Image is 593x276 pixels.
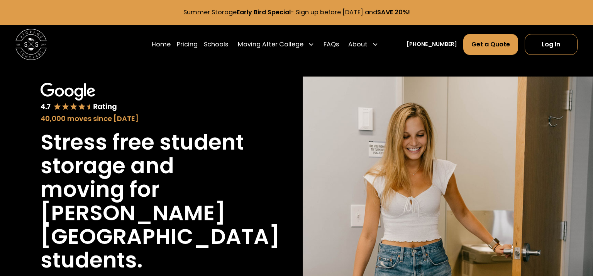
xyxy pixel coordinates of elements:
[41,83,117,112] img: Google 4.7 star rating
[237,8,291,17] strong: Early Bird Special
[525,34,578,55] a: Log In
[183,8,410,17] a: Summer StorageEarly Bird Special- Sign up before [DATE] andSAVE 20%!
[463,34,518,55] a: Get a Quote
[204,34,228,55] a: Schools
[238,40,303,49] div: Moving After College
[377,8,410,17] strong: SAVE 20%!
[41,130,249,201] h1: Stress free student storage and moving for
[152,34,171,55] a: Home
[348,40,368,49] div: About
[177,34,198,55] a: Pricing
[41,201,280,248] h1: [PERSON_NAME][GEOGRAPHIC_DATA]
[15,29,47,60] img: Storage Scholars main logo
[41,113,249,124] div: 40,000 moves since [DATE]
[41,248,142,272] h1: students.
[407,40,457,48] a: [PHONE_NUMBER]
[324,34,339,55] a: FAQs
